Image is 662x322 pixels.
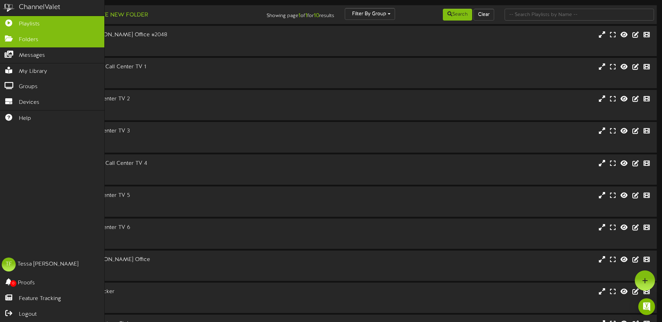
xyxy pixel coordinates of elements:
div: AFCU Building #5 | Call Center TV 5 [28,192,282,200]
div: Landscape ( 16:9 ) [28,232,282,238]
button: Search [443,9,472,21]
button: Clear [474,9,494,21]
div: # 9963 [28,77,282,83]
div: Open Intercom Messenger [638,298,655,315]
span: Messages [19,52,45,60]
div: # 9962 [28,45,282,51]
div: ChannelValet [19,2,60,13]
strong: 1 [305,13,307,19]
div: Landscape ( 16:9 ) [28,103,282,109]
div: AFCU Building #5 | Call Center TV 3 [28,127,282,135]
div: AFCU Building #5 | [PERSON_NAME] Office [28,256,282,264]
span: Proofs [18,279,35,287]
div: Landscape ( 16:9 ) [28,39,282,45]
div: TF [2,258,16,271]
span: Folders [19,36,38,44]
div: Landscape ( 16:9 ) [28,135,282,141]
span: Playlists [19,20,40,28]
div: [GEOGRAPHIC_DATA] #5 | Call Center TV 4 [28,160,282,168]
div: AFCU Building #5 | Call Center TV 6 [28,224,282,232]
strong: 10 [314,13,319,19]
div: # 9968 [28,238,282,244]
span: Logout [19,310,37,319]
div: Showing page of for results [233,8,340,20]
div: # 9964 [28,109,282,115]
div: Landscape ( 16:9 ) [28,199,282,205]
div: # 9966 [28,173,282,179]
div: Landscape ( 16:9 ) [28,264,282,270]
span: Groups [19,83,38,91]
div: Landscape ( 16:9 ) [28,71,282,77]
div: # 3117 [28,302,282,308]
div: AFCU Building #5 | Call Center TV 2 [28,95,282,103]
strong: 1 [298,13,300,19]
div: # 9967 [28,206,282,212]
div: Landscape ( 16:9 ) [28,167,282,173]
div: # 9965 [28,141,282,147]
span: My Library [19,68,47,76]
span: Help [19,115,31,123]
input: -- Search Playlists by Name -- [505,9,654,21]
span: 0 [10,280,16,287]
span: Devices [19,99,39,107]
div: # 15430 [28,270,282,276]
div: [GEOGRAPHIC_DATA] - Ticker [28,288,282,296]
span: Feature Tracking [19,295,61,303]
div: [GEOGRAPHIC_DATA] #5 | Call Center TV 1 [28,63,282,71]
div: Ticker ( ) [28,296,282,302]
div: Tessa [PERSON_NAME] [17,260,79,268]
button: Filter By Group [345,8,395,20]
div: AFCU Building #3 | [PERSON_NAME] Office #2048 [28,31,282,39]
button: Create New Folder [81,11,150,20]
